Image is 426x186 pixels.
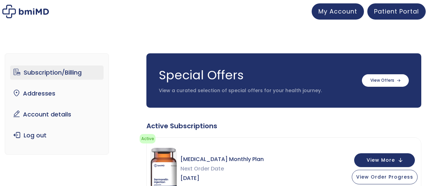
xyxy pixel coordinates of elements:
[10,107,104,122] a: Account details
[5,53,109,155] nav: Account pages
[312,3,364,20] a: My Account
[10,128,104,142] a: Log out
[159,87,355,94] p: View a curated selection of special offers for your health journey.
[367,158,395,162] span: View More
[159,67,355,84] h3: Special Offers
[180,164,264,174] span: Next Order Date
[180,155,264,164] span: [MEDICAL_DATA] Monthly Plan
[352,170,418,184] button: View Order Progress
[180,174,264,183] span: [DATE]
[146,121,421,131] div: Active Subscriptions
[354,153,415,167] button: View More
[10,65,104,80] a: Subscription/Billing
[356,174,413,180] span: View Order Progress
[10,86,104,101] a: Addresses
[2,5,49,18] img: My account
[367,3,426,20] a: Patient Portal
[374,7,419,16] span: Patient Portal
[318,7,357,16] span: My Account
[140,134,155,143] span: Active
